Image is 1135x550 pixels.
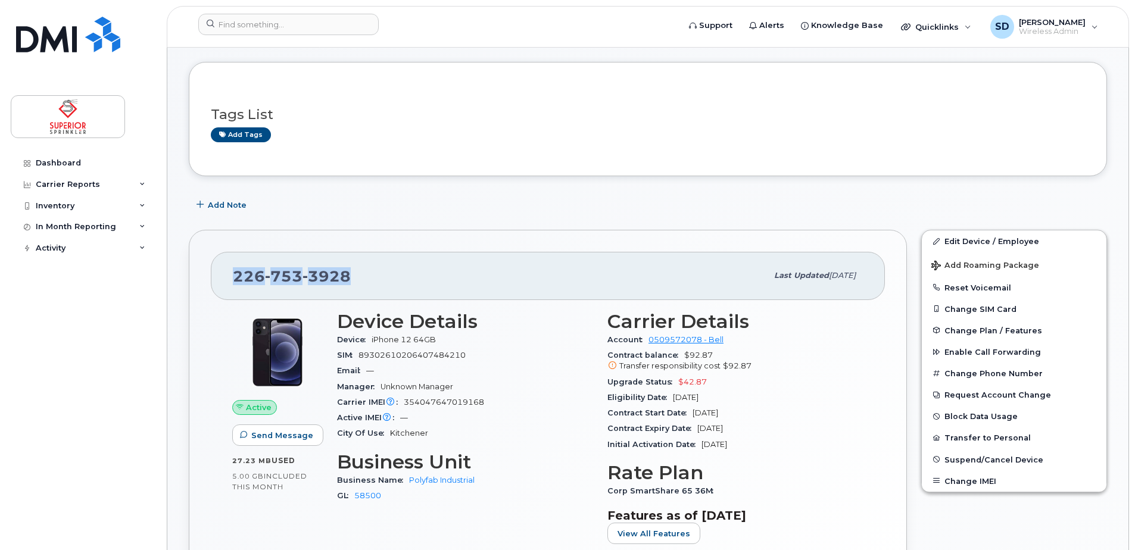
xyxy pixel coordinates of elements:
[701,440,727,449] span: [DATE]
[922,230,1106,252] a: Edit Device / Employee
[893,15,980,39] div: Quicklinks
[922,405,1106,427] button: Block Data Usage
[607,523,700,544] button: View All Features
[303,267,351,285] span: 3928
[337,335,372,344] span: Device
[337,382,381,391] span: Manager
[699,20,732,32] span: Support
[337,366,366,375] span: Email
[673,393,699,402] span: [DATE]
[211,107,1085,122] h3: Tags List
[246,402,272,413] span: Active
[922,384,1106,405] button: Request Account Change
[337,476,409,485] span: Business Name
[922,320,1106,341] button: Change Plan / Features
[607,408,693,417] span: Contract Start Date
[265,267,303,285] span: 753
[198,14,379,35] input: Find something...
[678,377,707,386] span: $42.87
[681,14,741,37] a: Support
[811,20,883,32] span: Knowledge Base
[400,413,408,422] span: —
[607,377,678,386] span: Upgrade Status
[793,14,891,37] a: Knowledge Base
[944,326,1042,335] span: Change Plan / Features
[982,15,1106,39] div: Sean Duncan
[741,14,793,37] a: Alerts
[358,351,466,360] span: 89302610206407484210
[337,451,593,473] h3: Business Unit
[607,486,719,495] span: Corp SmartShare 65 36M
[915,22,959,32] span: Quicklinks
[922,252,1106,277] button: Add Roaming Package
[922,427,1106,448] button: Transfer to Personal
[1019,17,1086,27] span: [PERSON_NAME]
[618,528,690,539] span: View All Features
[208,199,247,211] span: Add Note
[607,440,701,449] span: Initial Activation Date
[944,348,1041,357] span: Enable Call Forwarding
[1019,27,1086,36] span: Wireless Admin
[337,491,354,500] span: GL
[354,491,381,500] a: 58500
[272,456,295,465] span: used
[404,398,484,407] span: 354047647019168
[337,311,593,332] h3: Device Details
[648,335,724,344] a: 0509572078 - Bell
[607,335,648,344] span: Account
[607,311,863,332] h3: Carrier Details
[607,351,863,372] span: $92.87
[232,424,323,446] button: Send Message
[922,449,1106,470] button: Suspend/Cancel Device
[944,455,1043,464] span: Suspend/Cancel Device
[922,298,1106,320] button: Change SIM Card
[337,413,400,422] span: Active IMEI
[337,429,390,437] span: City Of Use
[723,361,752,370] span: $92.87
[619,361,721,370] span: Transfer responsibility cost
[774,271,829,280] span: Last updated
[233,267,351,285] span: 226
[232,471,307,491] span: included this month
[693,408,718,417] span: [DATE]
[607,462,863,483] h3: Rate Plan
[607,424,697,433] span: Contract Expiry Date
[607,508,863,523] h3: Features as of [DATE]
[995,20,1009,34] span: SD
[372,335,436,344] span: iPhone 12 64GB
[759,20,784,32] span: Alerts
[242,317,313,388] img: iPhone_12.jpg
[251,430,313,441] span: Send Message
[922,362,1106,384] button: Change Phone Number
[232,457,272,465] span: 27.23 MB
[607,351,684,360] span: Contract balance
[922,341,1106,362] button: Enable Call Forwarding
[337,351,358,360] span: SIM
[390,429,428,437] span: Kitchener
[922,277,1106,298] button: Reset Voicemail
[366,366,374,375] span: —
[931,261,1039,272] span: Add Roaming Package
[381,382,453,391] span: Unknown Manager
[607,393,673,402] span: Eligibility Date
[922,470,1106,492] button: Change IMEI
[211,127,271,142] a: Add tags
[697,424,723,433] span: [DATE]
[829,271,856,280] span: [DATE]
[409,476,475,485] a: Polyfab Industrial
[337,398,404,407] span: Carrier IMEI
[189,194,257,215] button: Add Note
[232,472,264,480] span: 5.00 GB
